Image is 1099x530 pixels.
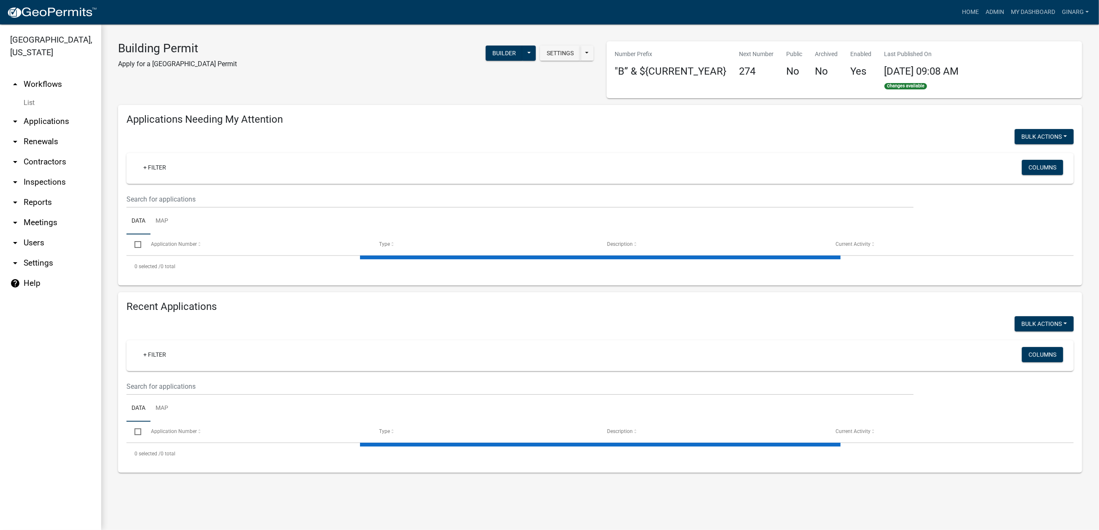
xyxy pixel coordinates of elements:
[10,218,20,228] i: arrow_drop_down
[10,116,20,126] i: arrow_drop_down
[379,428,390,434] span: Type
[371,234,599,255] datatable-header-cell: Type
[615,50,727,59] p: Number Prefix
[118,59,237,69] p: Apply for a [GEOGRAPHIC_DATA] Permit
[599,234,827,255] datatable-header-cell: Description
[739,50,774,59] p: Next Number
[137,347,173,362] a: + Filter
[118,41,237,56] h3: Building Permit
[1059,4,1092,20] a: ginarg
[836,241,871,247] span: Current Activity
[815,50,838,59] p: Archived
[486,46,523,61] button: Builder
[10,238,20,248] i: arrow_drop_down
[379,241,390,247] span: Type
[1022,160,1063,175] button: Columns
[607,428,633,434] span: Description
[142,234,371,255] datatable-header-cell: Application Number
[10,258,20,268] i: arrow_drop_down
[1015,316,1074,331] button: Bulk Actions
[126,422,142,442] datatable-header-cell: Select
[851,65,872,78] h4: Yes
[836,428,871,434] span: Current Activity
[739,65,774,78] h4: 274
[10,278,20,288] i: help
[959,4,982,20] a: Home
[126,301,1074,313] h4: Recent Applications
[10,197,20,207] i: arrow_drop_down
[126,443,1074,464] div: 0 total
[599,422,827,442] datatable-header-cell: Description
[150,395,173,422] a: Map
[142,422,371,442] datatable-header-cell: Application Number
[815,65,838,78] h4: No
[884,83,927,90] span: Changes available
[126,208,150,235] a: Data
[851,50,872,59] p: Enabled
[137,160,173,175] a: + Filter
[10,157,20,167] i: arrow_drop_down
[150,208,173,235] a: Map
[151,428,197,434] span: Application Number
[126,113,1074,126] h4: Applications Needing My Attention
[828,234,1056,255] datatable-header-cell: Current Activity
[10,177,20,187] i: arrow_drop_down
[126,234,142,255] datatable-header-cell: Select
[1022,347,1063,362] button: Columns
[371,422,599,442] datatable-header-cell: Type
[1008,4,1059,20] a: My Dashboard
[540,46,580,61] button: Settings
[884,50,959,59] p: Last Published On
[10,137,20,147] i: arrow_drop_down
[1015,129,1074,144] button: Bulk Actions
[126,191,914,208] input: Search for applications
[10,79,20,89] i: arrow_drop_up
[134,451,161,457] span: 0 selected /
[884,65,959,77] span: [DATE] 09:08 AM
[787,65,803,78] h4: No
[151,241,197,247] span: Application Number
[607,241,633,247] span: Description
[982,4,1008,20] a: Admin
[126,395,150,422] a: Data
[787,50,803,59] p: Public
[126,378,914,395] input: Search for applications
[134,264,161,269] span: 0 selected /
[828,422,1056,442] datatable-header-cell: Current Activity
[615,65,727,78] h4: "B” & ${CURRENT_YEAR}
[126,256,1074,277] div: 0 total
